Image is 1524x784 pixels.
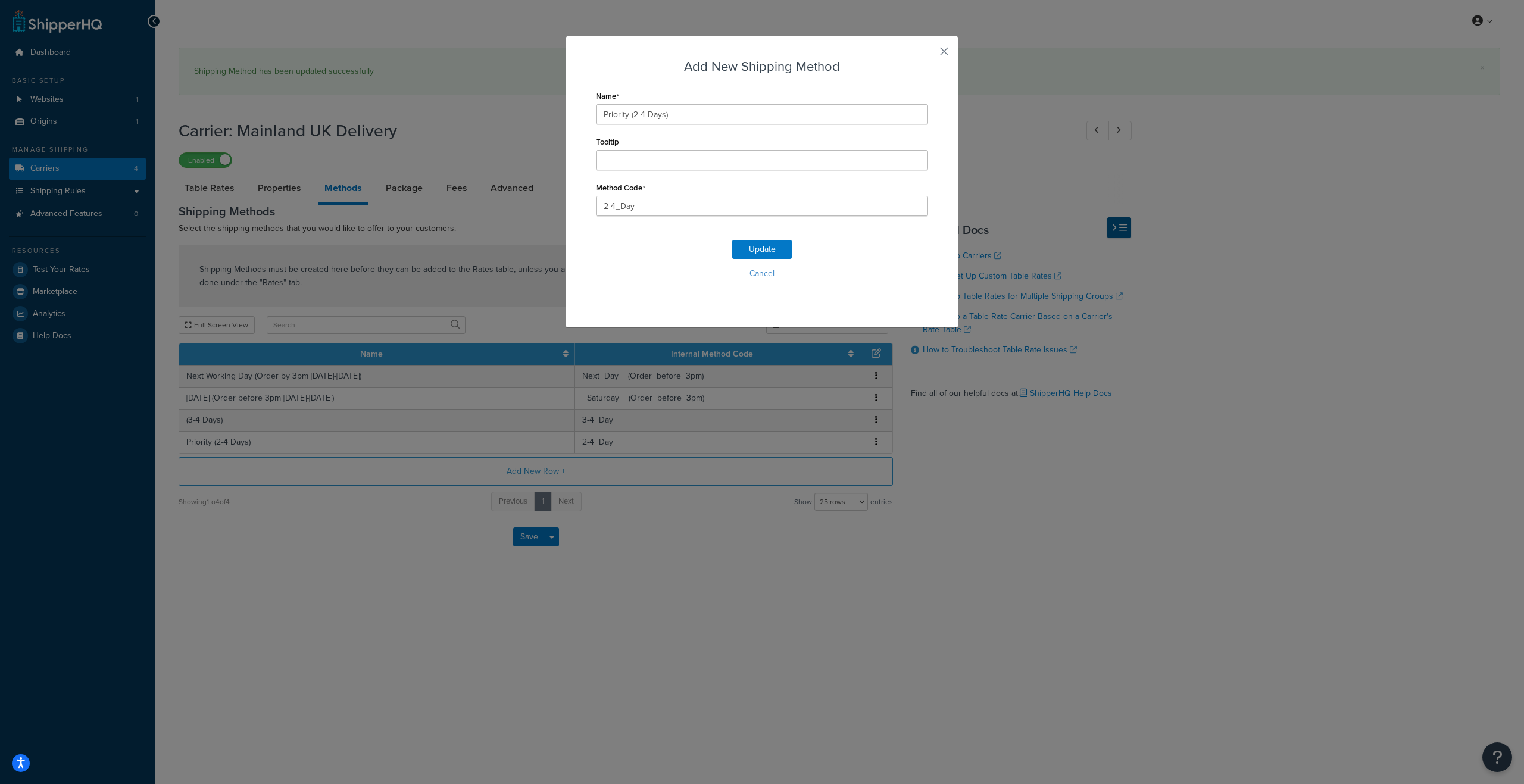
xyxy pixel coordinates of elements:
label: Method Code [596,183,645,193]
label: Name [596,92,619,101]
button: Cancel [596,265,928,283]
button: Update [732,240,792,259]
h3: Add New Shipping Method [596,57,928,76]
label: Tooltip [596,138,619,146]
